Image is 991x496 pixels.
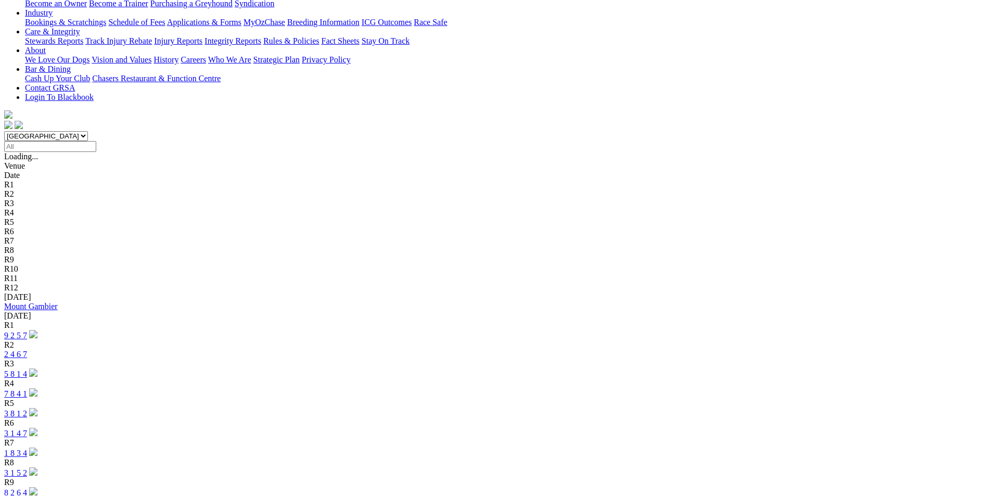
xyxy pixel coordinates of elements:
div: Bar & Dining [25,74,987,83]
div: R9 [4,255,987,264]
div: R12 [4,283,987,292]
a: Bookings & Scratchings [25,18,106,27]
img: play-circle.svg [29,330,37,338]
a: Careers [181,55,206,64]
a: Industry [25,8,53,17]
img: play-circle.svg [29,428,37,436]
img: play-circle.svg [29,467,37,476]
a: Applications & Forms [167,18,241,27]
a: 3 1 5 2 [4,468,27,477]
div: Care & Integrity [25,36,987,46]
div: R8 [4,458,987,467]
a: 5 8 1 4 [4,370,27,378]
a: Cash Up Your Club [25,74,90,83]
div: [DATE] [4,311,987,321]
a: Stay On Track [362,36,409,45]
a: 3 1 4 7 [4,429,27,438]
div: R11 [4,274,987,283]
a: Chasers Restaurant & Function Centre [92,74,221,83]
div: R2 [4,340,987,350]
div: About [25,55,987,65]
div: R5 [4,399,987,408]
a: Integrity Reports [204,36,261,45]
a: Strategic Plan [253,55,300,64]
div: Industry [25,18,987,27]
a: Mount Gambier [4,302,58,311]
div: R8 [4,246,987,255]
div: R10 [4,264,987,274]
a: 7 8 4 1 [4,389,27,398]
a: 9 2 5 7 [4,331,27,340]
a: Care & Integrity [25,27,80,36]
a: 1 8 3 4 [4,449,27,457]
a: Schedule of Fees [108,18,165,27]
div: Venue [4,161,987,171]
a: Privacy Policy [302,55,351,64]
a: 3 8 1 2 [4,409,27,418]
div: R9 [4,478,987,487]
a: 2 4 6 7 [4,350,27,359]
a: Track Injury Rebate [85,36,152,45]
input: Select date [4,141,96,152]
a: Race Safe [414,18,447,27]
a: Who We Are [208,55,251,64]
div: R2 [4,189,987,199]
span: Loading... [4,152,38,161]
img: play-circle.svg [29,388,37,397]
div: R1 [4,321,987,330]
div: R3 [4,359,987,368]
div: R3 [4,199,987,208]
div: R7 [4,438,987,448]
div: Date [4,171,987,180]
div: R4 [4,379,987,388]
div: R7 [4,236,987,246]
a: Login To Blackbook [25,93,94,101]
img: logo-grsa-white.png [4,110,12,119]
a: Fact Sheets [321,36,359,45]
img: play-circle.svg [29,368,37,377]
a: Contact GRSA [25,83,75,92]
div: R6 [4,227,987,236]
a: ICG Outcomes [362,18,411,27]
img: twitter.svg [15,121,23,129]
a: History [153,55,178,64]
img: play-circle.svg [29,408,37,416]
a: Rules & Policies [263,36,319,45]
a: Injury Reports [154,36,202,45]
a: Vision and Values [92,55,151,64]
div: R6 [4,418,987,428]
img: play-circle.svg [29,487,37,495]
div: R5 [4,218,987,227]
div: R1 [4,180,987,189]
div: R4 [4,208,987,218]
a: Breeding Information [287,18,359,27]
a: About [25,46,46,55]
a: Bar & Dining [25,65,71,73]
a: MyOzChase [243,18,285,27]
img: play-circle.svg [29,448,37,456]
a: Stewards Reports [25,36,83,45]
img: facebook.svg [4,121,12,129]
div: [DATE] [4,292,987,302]
a: We Love Our Dogs [25,55,89,64]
